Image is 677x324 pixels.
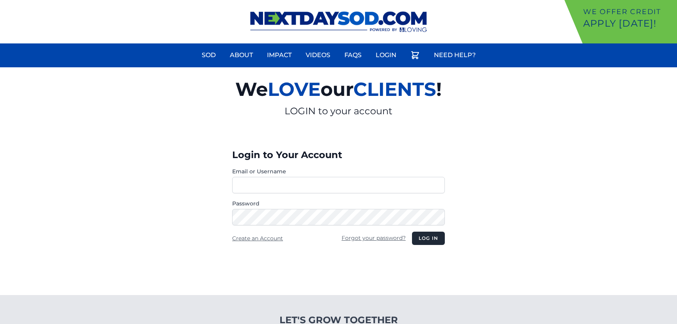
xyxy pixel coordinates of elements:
h2: We our ! [145,74,532,105]
a: Login [371,46,401,65]
label: Password [232,200,445,207]
label: Email or Username [232,167,445,175]
a: FAQs [340,46,366,65]
a: Need Help? [429,46,480,65]
a: Impact [262,46,296,65]
span: CLIENTS [353,78,436,101]
button: Log in [412,232,445,245]
h3: Login to Your Account [232,149,445,161]
p: Apply [DATE]! [583,17,674,30]
a: Forgot your password? [342,234,406,241]
a: Sod [197,46,220,65]
p: We offer Credit [583,6,674,17]
a: About [225,46,258,65]
a: Create an Account [232,235,283,242]
span: LOVE [268,78,321,101]
a: Videos [301,46,335,65]
p: LOGIN to your account [145,105,532,117]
